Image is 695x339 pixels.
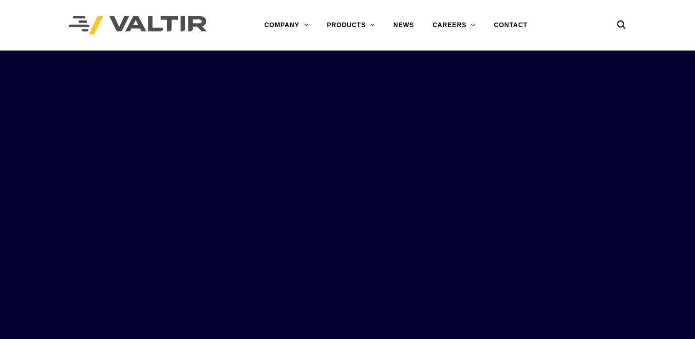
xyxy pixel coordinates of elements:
a: CONTACT [485,16,537,34]
img: Valtir [69,16,207,35]
a: NEWS [384,16,423,34]
a: CAREERS [423,16,485,34]
a: COMPANY [255,16,317,34]
a: PRODUCTS [317,16,384,34]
